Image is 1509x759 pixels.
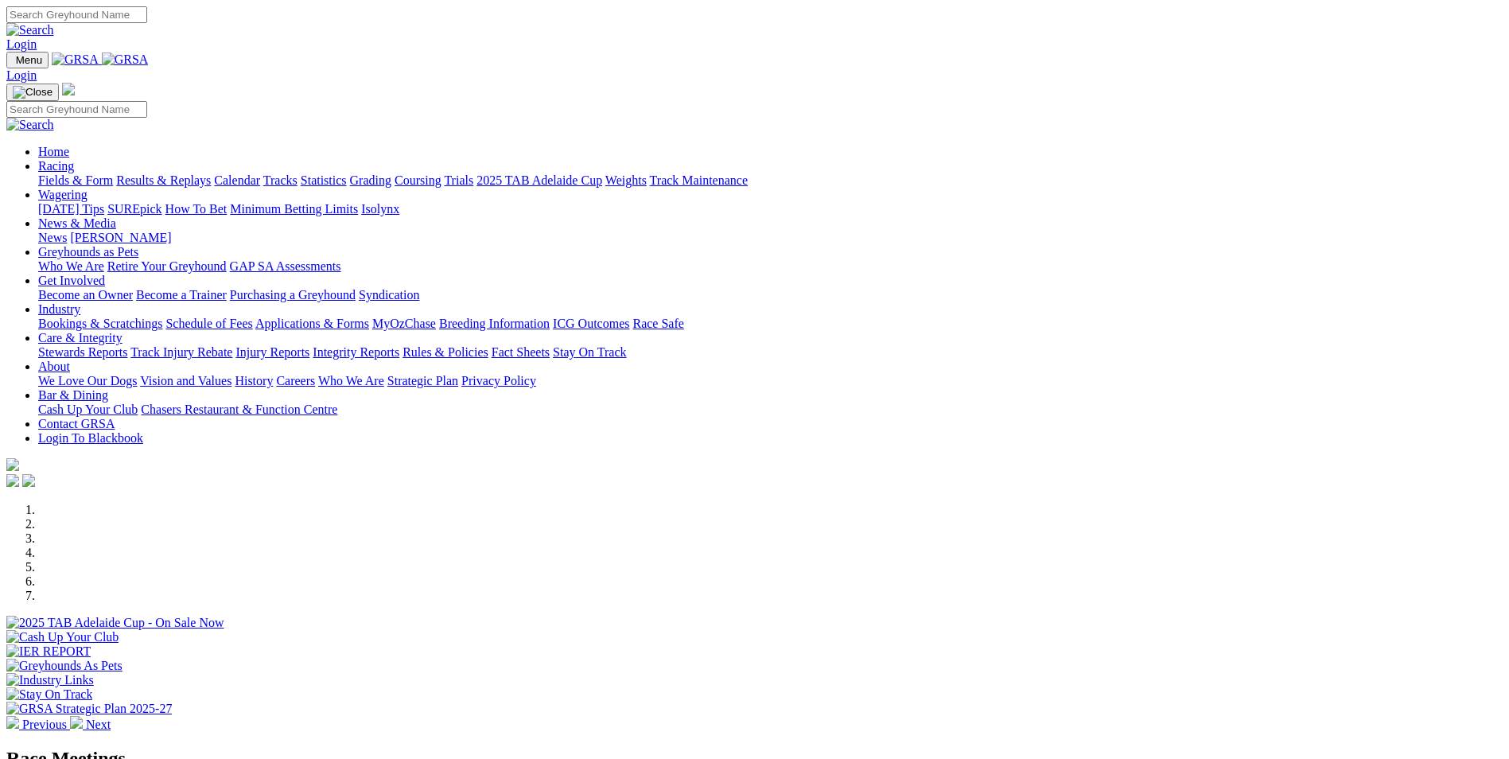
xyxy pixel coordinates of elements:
[86,718,111,731] span: Next
[38,188,88,201] a: Wagering
[38,231,67,244] a: News
[403,345,488,359] a: Rules & Policies
[6,84,59,101] button: Toggle navigation
[70,718,111,731] a: Next
[38,216,116,230] a: News & Media
[6,6,147,23] input: Search
[38,202,104,216] a: [DATE] Tips
[13,86,53,99] img: Close
[141,403,337,416] a: Chasers Restaurant & Function Centre
[38,374,1503,388] div: About
[38,431,143,445] a: Login To Blackbook
[165,317,252,330] a: Schedule of Fees
[350,173,391,187] a: Grading
[255,317,369,330] a: Applications & Forms
[301,173,347,187] a: Statistics
[6,616,224,630] img: 2025 TAB Adelaide Cup - On Sale Now
[38,173,1503,188] div: Racing
[395,173,441,187] a: Coursing
[140,374,231,387] a: Vision and Values
[235,374,273,387] a: History
[553,345,626,359] a: Stay On Track
[6,23,54,37] img: Search
[38,259,1503,274] div: Greyhounds as Pets
[107,202,161,216] a: SUREpick
[6,687,92,702] img: Stay On Track
[439,317,550,330] a: Breeding Information
[38,345,127,359] a: Stewards Reports
[38,288,133,302] a: Become an Owner
[6,659,123,673] img: Greyhounds As Pets
[136,288,227,302] a: Become a Trainer
[444,173,473,187] a: Trials
[38,403,138,416] a: Cash Up Your Club
[38,259,104,273] a: Who We Are
[38,288,1503,302] div: Get Involved
[38,159,74,173] a: Racing
[492,345,550,359] a: Fact Sheets
[38,231,1503,245] div: News & Media
[387,374,458,387] a: Strategic Plan
[38,374,137,387] a: We Love Our Dogs
[6,68,37,82] a: Login
[102,53,149,67] img: GRSA
[107,259,227,273] a: Retire Your Greyhound
[116,173,211,187] a: Results & Replays
[605,173,647,187] a: Weights
[632,317,683,330] a: Race Safe
[276,374,315,387] a: Careers
[165,202,228,216] a: How To Bet
[70,231,171,244] a: [PERSON_NAME]
[230,259,341,273] a: GAP SA Assessments
[22,474,35,487] img: twitter.svg
[38,202,1503,216] div: Wagering
[6,118,54,132] img: Search
[361,202,399,216] a: Isolynx
[70,716,83,729] img: chevron-right-pager-white.svg
[6,702,172,716] img: GRSA Strategic Plan 2025-27
[6,630,119,644] img: Cash Up Your Club
[318,374,384,387] a: Who We Are
[38,145,69,158] a: Home
[6,673,94,687] img: Industry Links
[6,37,37,51] a: Login
[461,374,536,387] a: Privacy Policy
[38,317,162,330] a: Bookings & Scratchings
[16,54,42,66] span: Menu
[38,173,113,187] a: Fields & Form
[6,101,147,118] input: Search
[359,288,419,302] a: Syndication
[38,345,1503,360] div: Care & Integrity
[6,52,49,68] button: Toggle navigation
[263,173,298,187] a: Tracks
[38,417,115,430] a: Contact GRSA
[214,173,260,187] a: Calendar
[62,83,75,95] img: logo-grsa-white.png
[38,360,70,373] a: About
[6,474,19,487] img: facebook.svg
[38,388,108,402] a: Bar & Dining
[38,245,138,259] a: Greyhounds as Pets
[230,202,358,216] a: Minimum Betting Limits
[230,288,356,302] a: Purchasing a Greyhound
[6,644,91,659] img: IER REPORT
[372,317,436,330] a: MyOzChase
[38,302,80,316] a: Industry
[553,317,629,330] a: ICG Outcomes
[476,173,602,187] a: 2025 TAB Adelaide Cup
[6,458,19,471] img: logo-grsa-white.png
[130,345,232,359] a: Track Injury Rebate
[38,331,123,344] a: Care & Integrity
[6,718,70,731] a: Previous
[6,716,19,729] img: chevron-left-pager-white.svg
[22,718,67,731] span: Previous
[38,274,105,287] a: Get Involved
[38,403,1503,417] div: Bar & Dining
[52,53,99,67] img: GRSA
[650,173,748,187] a: Track Maintenance
[235,345,309,359] a: Injury Reports
[313,345,399,359] a: Integrity Reports
[38,317,1503,331] div: Industry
